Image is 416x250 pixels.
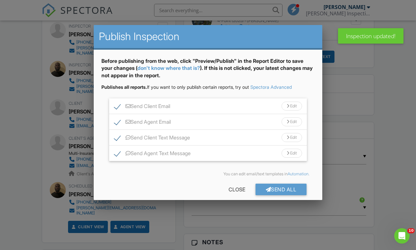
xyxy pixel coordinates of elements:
[114,103,170,111] label: Send Client Email
[282,133,302,142] div: Edit
[288,171,308,176] a: Automation
[99,30,317,43] h2: Publish Inspection
[407,228,415,233] span: 10
[282,117,302,126] div: Edit
[101,84,249,90] span: If you want to only publish certain reports, try out
[107,171,310,177] div: You can edit email/text templates in .
[114,119,171,127] label: Send Agent Email
[137,65,200,71] a: don't know where that is?
[338,28,403,44] div: Inspection updated!
[218,184,256,195] div: Close
[394,228,410,244] iframe: Intercom live chat
[250,84,292,90] a: Spectora Advanced
[282,149,302,158] div: Edit
[256,184,307,195] div: Send All
[101,84,147,90] strong: Publishes all reports.
[282,102,302,111] div: Edit
[101,57,315,84] div: Before publishing from the web, click "Preview/Publish" in the Report Editor to save your changes...
[114,150,191,158] label: Send Agent Text Message
[114,135,190,143] label: Send Client Text Message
